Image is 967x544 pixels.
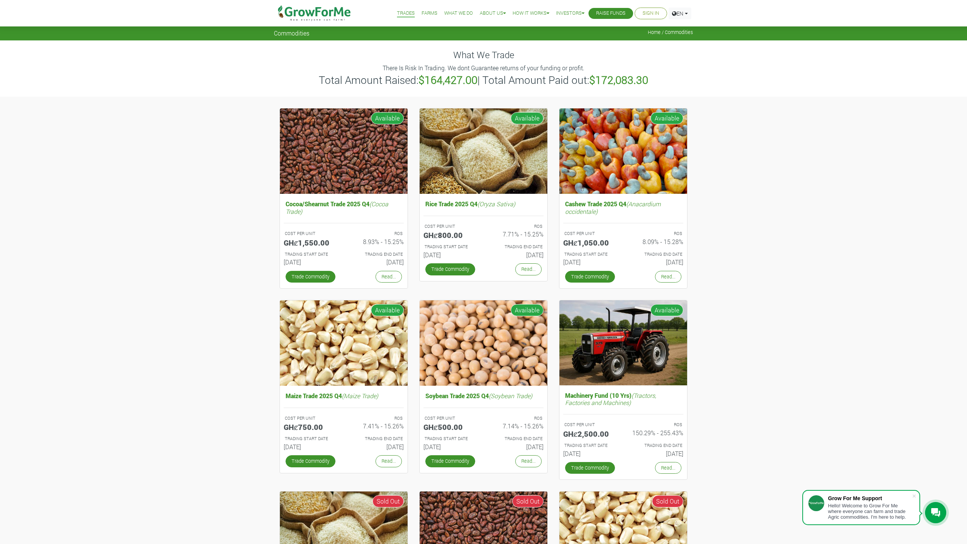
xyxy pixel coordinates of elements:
[286,271,335,283] a: Trade Commodity
[351,230,403,237] p: ROS
[275,63,692,73] p: There Is Risk In Trading. We dont Guarantee returns of your funding or profit.
[490,244,542,250] p: Estimated Trading End Date
[351,436,403,442] p: Estimated Trading End Date
[669,8,691,19] a: EN
[280,108,408,194] img: growforme image
[284,422,338,431] h5: GHȼ750.00
[565,391,656,406] i: (Tractors, Factories and Machines)
[630,422,682,428] p: ROS
[563,390,683,460] a: Machinery Fund (10 Yrs)(Tractors, Factories and Machines) COST PER UNIT GHȼ2,500.00 ROS 150.29% -...
[423,230,478,240] h5: GHȼ800.00
[563,429,618,438] h5: GHȼ2,500.00
[515,263,542,275] a: Read...
[444,9,473,17] a: What We Do
[285,436,337,442] p: Estimated Trading Start Date
[828,495,912,501] div: Grow For Me Support
[564,251,616,258] p: Estimated Trading Start Date
[629,429,683,436] h6: 150.29% - 255.43%
[284,198,404,216] h5: Cocoa/Shearnut Trade 2025 Q4
[512,495,544,507] span: Sold Out
[284,390,404,453] a: Maize Trade 2025 Q4(Maize Trade) COST PER UNIT GHȼ750.00 ROS 7.41% - 15.26% TRADING START DATE [D...
[349,443,404,450] h6: [DATE]
[284,258,338,266] h6: [DATE]
[511,112,544,124] span: Available
[284,390,404,401] h5: Maize Trade 2025 Q4
[419,73,477,87] b: $164,427.00
[559,300,687,385] img: growforme image
[420,300,547,386] img: growforme image
[420,108,547,194] img: growforme image
[564,230,616,237] p: COST PER UNIT
[423,390,544,401] h5: Soybean Trade 2025 Q4
[423,198,544,209] h5: Rice Trade 2025 Q4
[559,108,687,194] img: growforme image
[563,390,683,408] h5: Machinery Fund (10 Yrs)
[489,251,544,258] h6: [DATE]
[564,422,616,428] p: COST PER UNIT
[284,238,338,247] h5: GHȼ1,550.00
[828,503,912,520] div: Hello! Welcome to Grow For Me where everyone can farm and trade Agric commodities. I'm here to help.
[285,251,337,258] p: Estimated Trading Start Date
[563,198,683,216] h5: Cashew Trade 2025 Q4
[372,495,404,507] span: Sold Out
[489,422,544,430] h6: 7.14% - 15.26%
[629,238,683,245] h6: 8.09% - 15.28%
[375,455,402,467] a: Read...
[489,230,544,238] h6: 7.71% - 15.25%
[284,443,338,450] h6: [DATE]
[490,223,542,230] p: ROS
[423,251,478,258] h6: [DATE]
[596,9,626,17] a: Raise Funds
[351,415,403,422] p: ROS
[423,390,544,453] a: Soybean Trade 2025 Q4(Soybean Trade) COST PER UNIT GHȼ500.00 ROS 7.14% - 15.26% TRADING START DAT...
[630,442,682,449] p: Estimated Trading End Date
[275,74,692,87] h3: Total Amount Raised: | Total Amount Paid out:
[274,49,693,60] h4: What We Trade
[489,392,532,400] i: (Soybean Trade)
[515,455,542,467] a: Read...
[650,112,683,124] span: Available
[564,442,616,449] p: Estimated Trading Start Date
[655,271,681,283] a: Read...
[423,422,478,431] h5: GHȼ500.00
[425,223,477,230] p: COST PER UNIT
[371,304,404,316] span: Available
[274,29,309,37] span: Commodities
[630,230,682,237] p: ROS
[422,9,437,17] a: Farms
[589,73,648,87] b: $172,083.30
[563,258,618,266] h6: [DATE]
[371,112,404,124] span: Available
[342,392,378,400] i: (Maize Trade)
[477,200,515,208] i: (Oryza Sativa)
[629,450,683,457] h6: [DATE]
[280,300,408,386] img: growforme image
[489,443,544,450] h6: [DATE]
[425,263,475,275] a: Trade Commodity
[480,9,506,17] a: About Us
[375,271,402,283] a: Read...
[286,455,335,467] a: Trade Commodity
[425,244,477,250] p: Estimated Trading Start Date
[425,455,475,467] a: Trade Commodity
[565,271,615,283] a: Trade Commodity
[655,462,681,474] a: Read...
[286,200,388,215] i: (Cocoa Trade)
[490,436,542,442] p: Estimated Trading End Date
[285,415,337,422] p: COST PER UNIT
[643,9,659,17] a: Sign In
[425,436,477,442] p: Estimated Trading Start Date
[397,9,415,17] a: Trades
[563,238,618,247] h5: GHȼ1,050.00
[349,422,404,430] h6: 7.41% - 15.26%
[563,198,683,269] a: Cashew Trade 2025 Q4(Anacardium occidentale) COST PER UNIT GHȼ1,050.00 ROS 8.09% - 15.28% TRADING...
[650,304,683,316] span: Available
[490,415,542,422] p: ROS
[425,415,477,422] p: COST PER UNIT
[648,29,693,35] span: Home / Commodities
[513,9,549,17] a: How it Works
[511,304,544,316] span: Available
[284,198,404,269] a: Cocoa/Shearnut Trade 2025 Q4(Cocoa Trade) COST PER UNIT GHȼ1,550.00 ROS 8.93% - 15.25% TRADING ST...
[423,443,478,450] h6: [DATE]
[423,198,544,261] a: Rice Trade 2025 Q4(Oryza Sativa) COST PER UNIT GHȼ800.00 ROS 7.71% - 15.25% TRADING START DATE [D...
